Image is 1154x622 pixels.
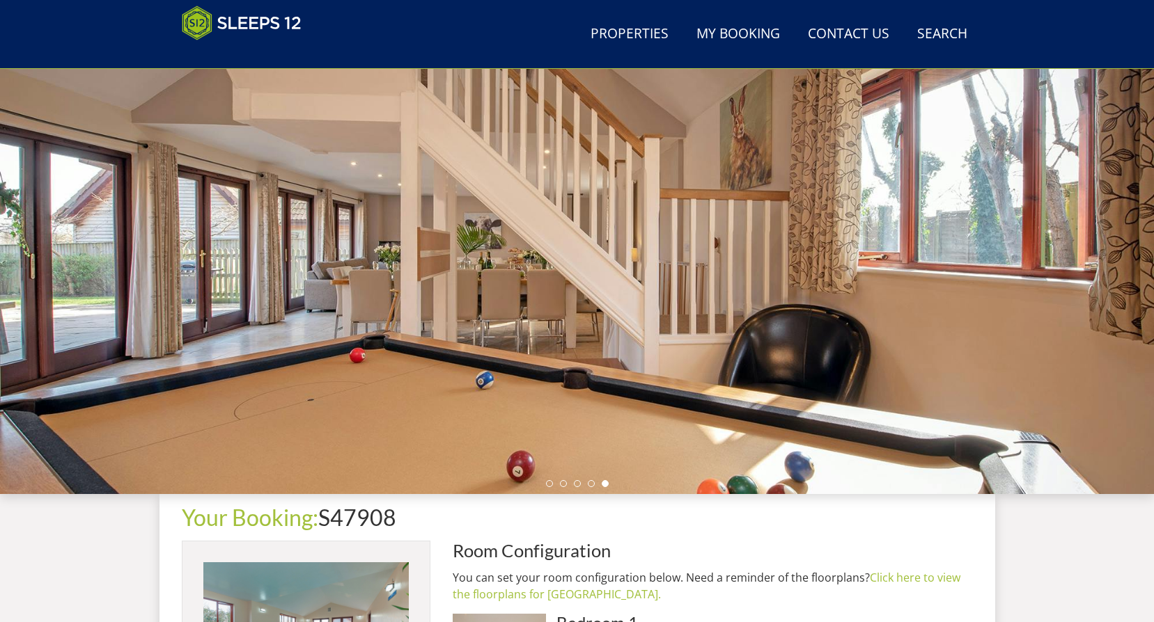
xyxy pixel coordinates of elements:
a: Search [912,19,973,50]
a: Click here to view the floorplans for [GEOGRAPHIC_DATA]. [453,570,960,602]
h2: Room Configuration [453,541,973,560]
a: Contact Us [802,19,895,50]
a: Your Booking: [182,504,318,531]
img: Sleeps 12 [182,6,302,40]
p: You can set your room configuration below. Need a reminder of the floorplans? [453,569,973,603]
h1: S47908 [182,505,973,529]
a: My Booking [691,19,786,50]
iframe: Customer reviews powered by Trustpilot [175,49,321,61]
a: Properties [585,19,674,50]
